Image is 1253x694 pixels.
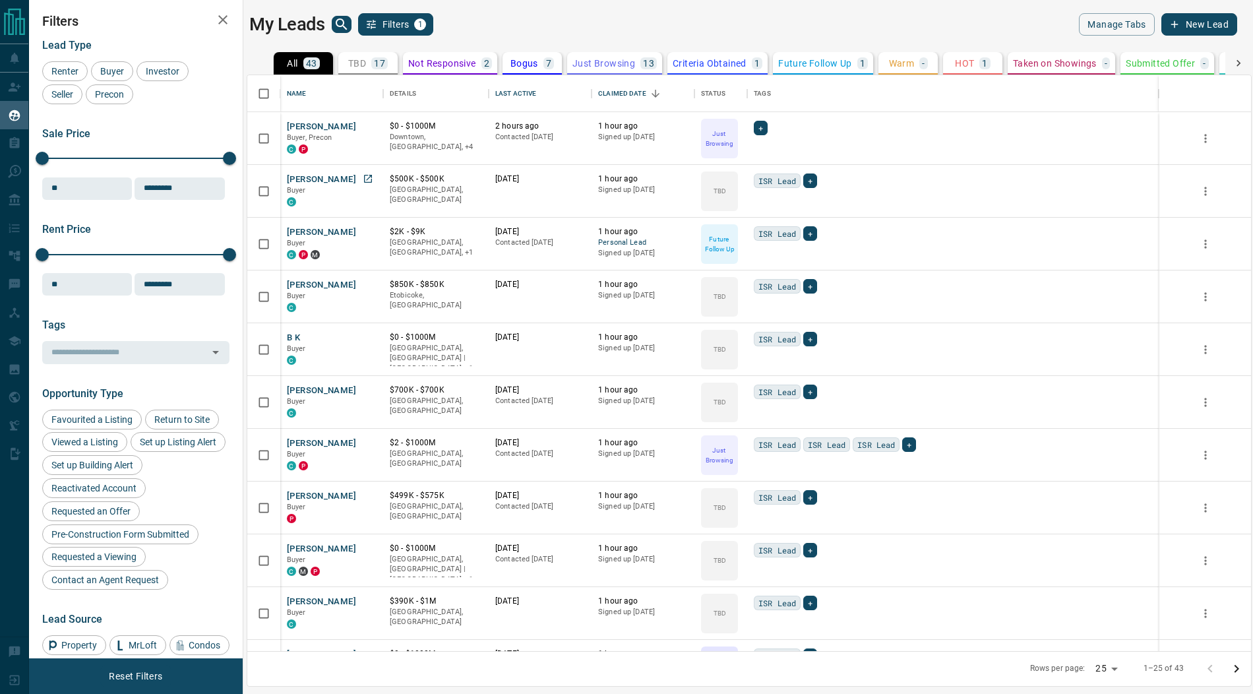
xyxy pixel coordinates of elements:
[415,20,425,29] span: 1
[495,226,585,237] p: [DATE]
[150,414,214,425] span: Return to Site
[860,59,865,68] p: 1
[907,438,911,451] span: +
[390,279,482,290] p: $850K - $850K
[902,437,916,452] div: +
[42,410,142,429] div: Favourited a Listing
[287,121,356,133] button: [PERSON_NAME]
[287,173,356,186] button: [PERSON_NAME]
[109,635,166,655] div: MrLoft
[803,385,817,399] div: +
[287,461,296,470] div: condos.ca
[495,437,585,449] p: [DATE]
[91,61,133,81] div: Buyer
[390,385,482,396] p: $700K - $700K
[598,279,688,290] p: 1 hour ago
[47,506,135,517] span: Requested an Offer
[1013,59,1097,68] p: Taken on Showings
[572,59,635,68] p: Just Browsing
[42,635,106,655] div: Property
[495,490,585,501] p: [DATE]
[299,250,308,259] div: property.ca
[702,234,737,254] p: Future Follow Up
[495,279,585,290] p: [DATE]
[287,133,332,142] span: Buyer, Precon
[287,292,306,300] span: Buyer
[808,385,812,398] span: +
[778,59,851,68] p: Future Follow Up
[1196,551,1215,571] button: more
[287,279,356,292] button: [PERSON_NAME]
[390,290,482,311] p: Etobicoke, [GEOGRAPHIC_DATA]
[598,607,688,617] p: Signed up [DATE]
[646,84,665,103] button: Sort
[390,554,482,585] p: Toronto
[808,174,812,187] span: +
[758,174,796,187] span: ISR Lead
[1105,59,1107,68] p: -
[495,396,585,406] p: Contacted [DATE]
[889,59,915,68] p: Warm
[287,356,296,365] div: condos.ca
[86,84,133,104] div: Precon
[124,640,162,650] span: MrLoft
[758,438,796,451] span: ISR Lead
[489,75,592,112] div: Last Active
[287,344,306,353] span: Buyer
[287,197,296,206] div: condos.ca
[1196,498,1215,518] button: more
[47,529,194,540] span: Pre-Construction Form Submitted
[42,13,229,29] h2: Filters
[141,66,184,77] span: Investor
[702,445,737,465] p: Just Browsing
[42,127,90,140] span: Sale Price
[1196,234,1215,254] button: more
[100,665,171,687] button: Reset Filters
[332,16,351,33] button: search button
[42,39,92,51] span: Lead Type
[390,596,482,607] p: $390K - $1M
[1161,13,1237,36] button: New Lead
[546,59,551,68] p: 7
[808,649,812,662] span: +
[598,185,688,195] p: Signed up [DATE]
[598,385,688,396] p: 1 hour ago
[348,59,366,68] p: TBD
[598,596,688,607] p: 1 hour ago
[1196,604,1215,623] button: more
[287,619,296,629] div: condos.ca
[1144,663,1184,674] p: 1–25 of 43
[1196,181,1215,201] button: more
[1196,287,1215,307] button: more
[390,437,482,449] p: $2 - $1000M
[592,75,694,112] div: Claimed Date
[42,524,199,544] div: Pre-Construction Form Submitted
[808,491,812,504] span: +
[287,543,356,555] button: [PERSON_NAME]
[390,449,482,469] p: [GEOGRAPHIC_DATA], [GEOGRAPHIC_DATA]
[598,554,688,565] p: Signed up [DATE]
[390,185,482,205] p: [GEOGRAPHIC_DATA], [GEOGRAPHIC_DATA]
[287,408,296,418] div: condos.ca
[714,397,726,407] p: TBD
[495,121,585,132] p: 2 hours ago
[90,89,129,100] span: Precon
[598,332,688,343] p: 1 hour ago
[803,332,817,346] div: +
[955,59,974,68] p: HOT
[803,596,817,610] div: +
[714,503,726,513] p: TBD
[598,226,688,237] p: 1 hour ago
[803,279,817,294] div: +
[47,89,78,100] span: Seller
[390,501,482,522] p: [GEOGRAPHIC_DATA], [GEOGRAPHIC_DATA]
[299,461,308,470] div: property.ca
[694,75,747,112] div: Status
[803,490,817,505] div: +
[808,596,812,610] span: +
[287,239,306,247] span: Buyer
[169,635,229,655] div: Condos
[206,343,225,362] button: Open
[131,432,226,452] div: Set up Listing Alert
[808,227,812,240] span: +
